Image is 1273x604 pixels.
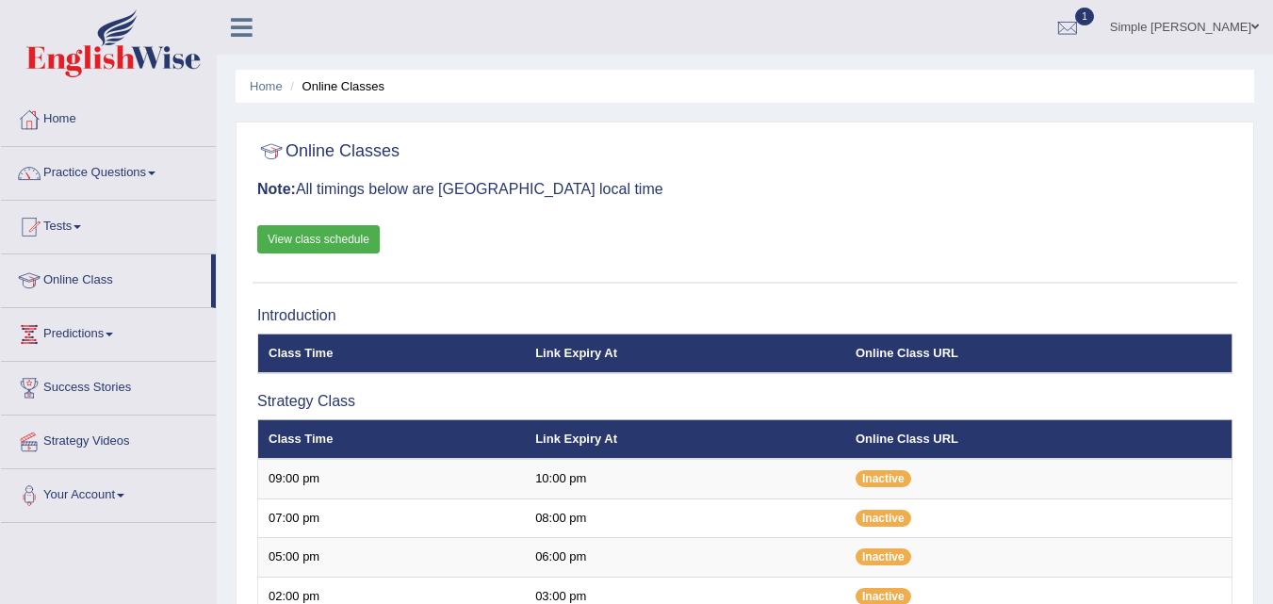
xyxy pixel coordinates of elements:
th: Class Time [258,334,526,373]
a: View class schedule [257,225,380,253]
td: 08:00 pm [525,498,845,538]
span: Inactive [856,470,911,487]
a: Predictions [1,308,216,355]
th: Online Class URL [845,419,1232,459]
a: Home [250,79,283,93]
a: Tests [1,201,216,248]
a: Success Stories [1,362,216,409]
a: Online Class [1,254,211,302]
a: Your Account [1,469,216,516]
h3: Strategy Class [257,393,1232,410]
th: Link Expiry At [525,334,845,373]
th: Class Time [258,419,526,459]
b: Note: [257,181,296,197]
h3: All timings below are [GEOGRAPHIC_DATA] local time [257,181,1232,198]
h3: Introduction [257,307,1232,324]
h2: Online Classes [257,138,400,166]
td: 09:00 pm [258,459,526,498]
td: 07:00 pm [258,498,526,538]
a: Home [1,93,216,140]
span: 1 [1075,8,1094,25]
li: Online Classes [286,77,384,95]
span: Inactive [856,548,911,565]
span: Inactive [856,510,911,527]
a: Strategy Videos [1,416,216,463]
th: Online Class URL [845,334,1232,373]
td: 06:00 pm [525,538,845,578]
a: Practice Questions [1,147,216,194]
th: Link Expiry At [525,419,845,459]
td: 10:00 pm [525,459,845,498]
td: 05:00 pm [258,538,526,578]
